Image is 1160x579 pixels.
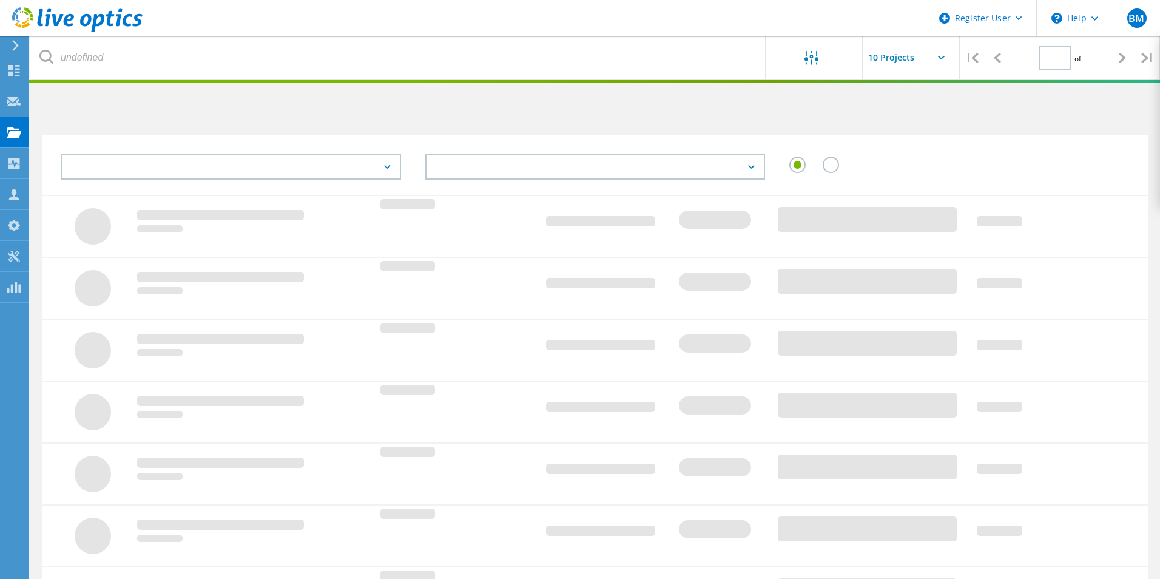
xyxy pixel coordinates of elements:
[1074,53,1081,64] span: of
[30,36,766,79] input: undefined
[12,25,143,34] a: Live Optics Dashboard
[1135,36,1160,80] div: |
[1051,13,1062,24] svg: \n
[960,36,985,80] div: |
[1128,13,1144,23] span: BM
